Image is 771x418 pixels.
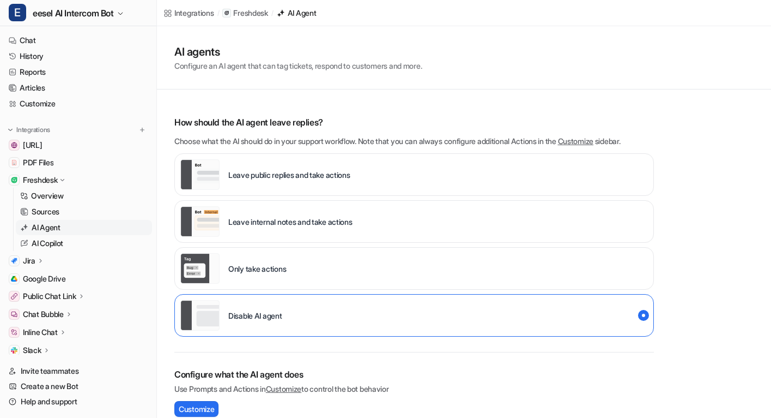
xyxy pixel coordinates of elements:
[32,206,59,217] p: Sources
[222,8,268,19] a: Freshdesk
[7,126,14,134] img: expand menu
[16,220,152,235] a: AI Agent
[16,204,152,219] a: Sources
[4,155,152,170] a: PDF FilesPDF Files
[31,190,64,201] p: Overview
[174,7,214,19] div: Integrations
[11,142,17,148] img: dashboard.eesel.ai
[11,347,17,354] img: Slack
[23,175,57,186] p: Freshdesk
[174,135,654,147] p: Choose what the AI should do in your support workflow. Note that you can always configure additio...
[174,60,422,71] p: Configure an AI agent that can tag tickets, respond to customers and more.
[16,188,152,204] a: Overview
[266,384,301,393] a: Customize
[33,5,114,21] span: eesel AI Intercom Bot
[23,255,35,266] p: Jira
[4,96,152,111] a: Customize
[277,7,317,19] a: AI Agent
[174,401,218,417] button: Customize
[228,310,282,321] p: Disable AI agent
[23,140,43,151] span: [URL]
[4,49,152,64] a: History
[271,8,274,18] span: /
[174,368,654,381] h2: Configure what the AI agent does
[16,236,152,251] a: AI Copilot
[558,136,593,146] a: Customize
[32,238,63,249] p: AI Copilot
[138,126,146,134] img: menu_add.svg
[11,177,17,183] img: Freshdesk
[4,363,152,379] a: Invite teammates
[4,379,152,394] a: Create a new Bot
[4,64,152,80] a: Reports
[180,159,220,190] img: Leave public replies and take actions
[23,291,76,302] p: Public Chat Link
[174,383,654,395] p: Use Prompts and Actions in to control the bot behavior
[23,309,64,320] p: Chat Bubble
[180,253,220,284] img: Only take actions
[174,200,654,243] div: live::internal_reply
[11,276,17,282] img: Google Drive
[16,126,50,134] p: Integrations
[217,8,220,18] span: /
[228,169,350,181] p: Leave public replies and take actions
[228,216,353,228] p: Leave internal notes and take actions
[288,7,317,19] div: AI Agent
[174,116,654,129] p: How should the AI agent leave replies?
[11,311,17,318] img: Chat Bubble
[4,80,152,95] a: Articles
[23,327,58,338] p: Inline Chat
[11,329,17,336] img: Inline Chat
[4,271,152,286] a: Google DriveGoogle Drive
[4,394,152,409] a: Help and support
[233,8,268,19] p: Freshdesk
[4,124,53,135] button: Integrations
[11,159,17,166] img: PDF Files
[180,300,220,331] img: Disable AI agent
[11,258,17,264] img: Jira
[23,273,66,284] span: Google Drive
[32,222,60,233] p: AI Agent
[9,4,26,21] span: E
[228,263,286,274] p: Only take actions
[4,33,152,48] a: Chat
[174,153,654,196] div: live::external_reply
[4,138,152,153] a: dashboard.eesel.ai[URL]
[179,403,214,415] span: Customize
[23,157,53,168] span: PDF Files
[174,294,654,337] div: paused::disabled
[180,206,220,237] img: Leave internal notes and take actions
[174,247,654,290] div: live::disabled
[23,345,41,356] p: Slack
[11,293,17,300] img: Public Chat Link
[163,7,214,19] a: Integrations
[174,44,422,60] h1: AI agents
